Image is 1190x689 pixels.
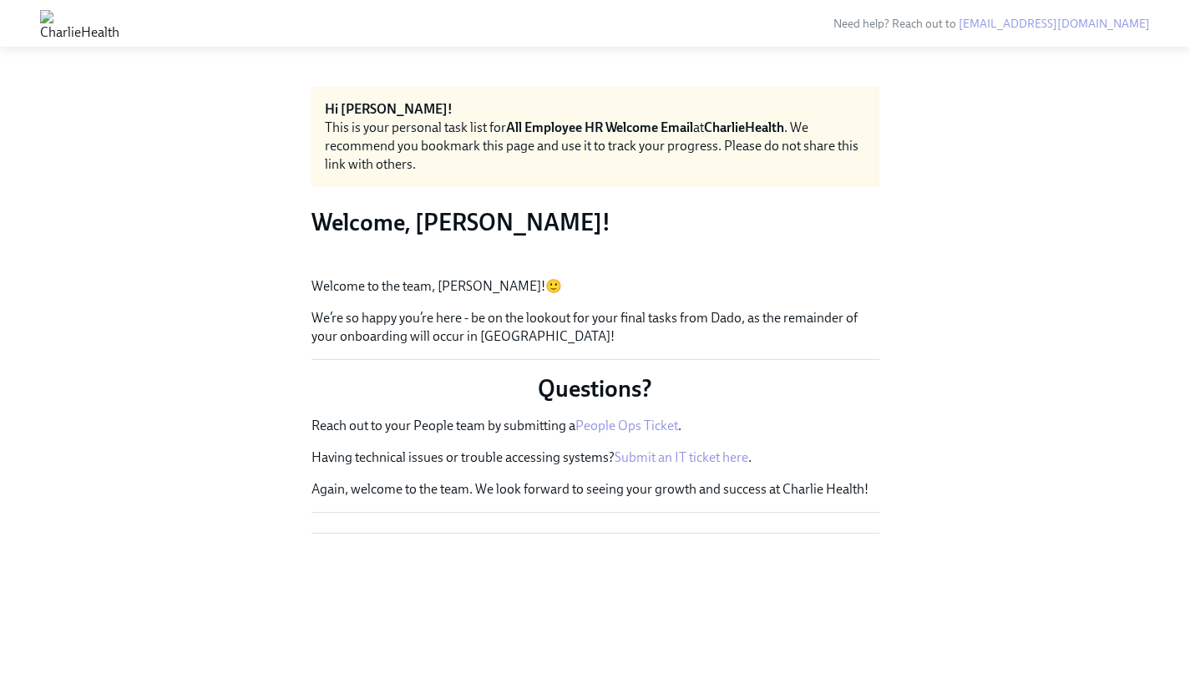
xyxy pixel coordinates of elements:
img: CharlieHealth [40,10,119,37]
p: Welcome to the team, [PERSON_NAME]!🙂 [311,277,879,296]
a: People Ops Ticket [575,418,678,433]
p: Reach out to your People team by submitting a . [311,417,879,435]
p: Questions? [311,373,879,403]
h3: Welcome, [PERSON_NAME]! [311,207,879,237]
strong: Hi [PERSON_NAME]! [325,101,453,117]
p: Having technical issues or trouble accessing systems? . [311,448,879,467]
a: [EMAIL_ADDRESS][DOMAIN_NAME] [959,17,1150,31]
a: Submit an IT ticket here [615,449,748,465]
strong: CharlieHealth [704,119,784,135]
p: We’re so happy you’re here - be on the lookout for your final tasks from Dado, as the remainder o... [311,309,879,346]
strong: All Employee HR Welcome Email [506,119,693,135]
span: Need help? Reach out to [833,17,1150,31]
p: Again, welcome to the team. We look forward to seeing your growth and success at Charlie Health! [311,480,879,499]
div: This is your personal task list for at . We recommend you bookmark this page and use it to track ... [325,119,866,174]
